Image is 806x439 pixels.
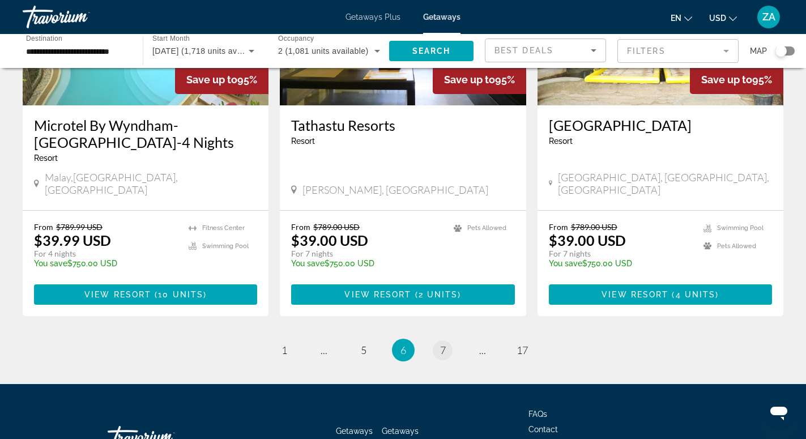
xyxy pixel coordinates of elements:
a: Getaways [336,427,373,436]
span: ... [321,344,327,356]
p: $750.00 USD [291,259,442,268]
span: Pets Allowed [717,242,756,250]
span: 7 [440,344,446,356]
a: [GEOGRAPHIC_DATA] [549,117,772,134]
button: User Menu [754,5,783,29]
span: $789.00 USD [571,222,617,232]
span: Destination [26,35,62,42]
span: You save [291,259,325,268]
span: Save up to [186,74,237,86]
span: ... [479,344,486,356]
span: USD [709,14,726,23]
span: $789.99 USD [56,222,103,232]
a: Microtel By Wyndham-[GEOGRAPHIC_DATA]-4 Nights [34,117,257,151]
span: Malay,[GEOGRAPHIC_DATA], [GEOGRAPHIC_DATA] [45,171,257,196]
a: Getaways [423,12,460,22]
span: Resort [549,137,573,146]
span: 6 [400,344,406,356]
span: [PERSON_NAME], [GEOGRAPHIC_DATA] [302,184,488,196]
span: Search [412,46,451,56]
span: View Resort [602,290,668,299]
button: Change currency [709,10,737,26]
button: Search [389,41,474,61]
a: Getaways Plus [346,12,400,22]
button: Change language [671,10,692,26]
button: View Resort(10 units) [34,284,257,305]
a: FAQs [528,410,547,419]
span: ( ) [412,290,462,299]
span: 2 units [419,290,458,299]
span: 17 [517,344,528,356]
div: 95% [690,65,783,94]
a: Tathastu Resorts [291,117,514,134]
span: Save up to [444,74,495,86]
span: ZA [762,11,775,23]
span: From [34,222,53,232]
span: Start Month [152,35,190,42]
span: $789.00 USD [313,222,360,232]
iframe: Кнопка запуска окна обмена сообщениями [761,394,797,430]
span: Pets Allowed [467,224,506,232]
button: Filter [617,39,739,63]
span: 2 (1,081 units available) [278,46,369,56]
a: Contact [528,425,558,434]
button: View Resort(4 units) [549,284,772,305]
span: 4 units [676,290,716,299]
span: 5 [361,344,366,356]
span: en [671,14,681,23]
span: ( ) [668,290,719,299]
span: From [549,222,568,232]
span: View Resort [84,290,151,299]
span: Save up to [701,74,752,86]
p: $750.00 USD [549,259,692,268]
button: View Resort(2 units) [291,284,514,305]
p: $39.00 USD [291,232,368,249]
span: You save [549,259,582,268]
span: View Resort [344,290,411,299]
a: Travorium [23,2,136,32]
span: From [291,222,310,232]
span: Best Deals [494,46,553,55]
div: 95% [433,65,526,94]
span: Resort [291,137,315,146]
mat-select: Sort by [494,44,596,57]
p: $39.00 USD [549,232,626,249]
span: Occupancy [278,35,314,42]
span: [DATE] (1,718 units available) [152,46,265,56]
p: $39.99 USD [34,232,111,249]
p: $750.00 USD [34,259,177,268]
span: Swimming Pool [717,224,764,232]
div: 95% [175,65,268,94]
p: For 7 nights [549,249,692,259]
span: Map [750,43,767,59]
span: Fitness Center [202,224,245,232]
p: For 7 nights [291,249,442,259]
span: [GEOGRAPHIC_DATA], [GEOGRAPHIC_DATA], [GEOGRAPHIC_DATA] [558,171,772,196]
span: Resort [34,154,58,163]
nav: Pagination [23,339,783,361]
p: For 4 nights [34,249,177,259]
span: Swimming Pool [202,242,249,250]
span: ( ) [151,290,207,299]
span: You save [34,259,67,268]
span: 10 units [158,290,203,299]
span: 1 [282,344,287,356]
